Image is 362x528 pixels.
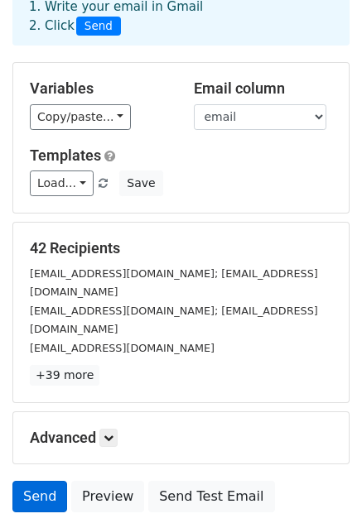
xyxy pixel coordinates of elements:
[148,481,274,512] a: Send Test Email
[30,104,131,130] a: Copy/paste...
[71,481,144,512] a: Preview
[119,170,162,196] button: Save
[194,79,333,98] h5: Email column
[30,429,332,447] h5: Advanced
[12,481,67,512] a: Send
[30,342,215,354] small: [EMAIL_ADDRESS][DOMAIN_NAME]
[30,267,318,299] small: [EMAIL_ADDRESS][DOMAIN_NAME]; [EMAIL_ADDRESS][DOMAIN_NAME]
[76,17,121,36] span: Send
[30,79,169,98] h5: Variables
[30,239,332,257] h5: 42 Recipients
[30,146,101,164] a: Templates
[30,365,99,386] a: +39 more
[30,170,94,196] a: Load...
[279,449,362,528] iframe: Chat Widget
[30,305,318,336] small: [EMAIL_ADDRESS][DOMAIN_NAME]; [EMAIL_ADDRESS][DOMAIN_NAME]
